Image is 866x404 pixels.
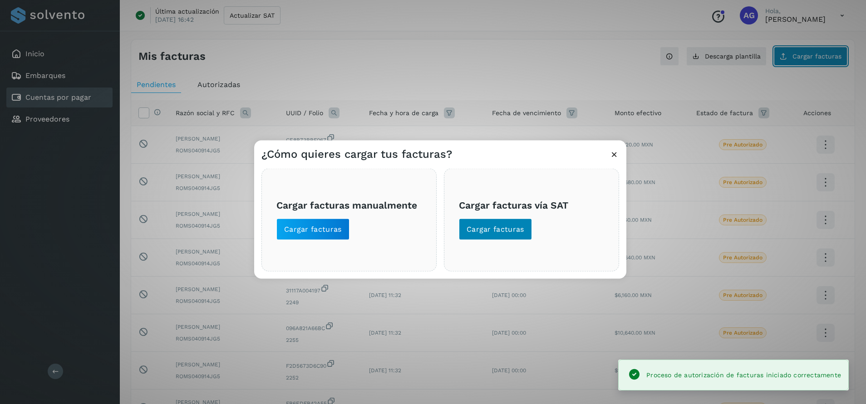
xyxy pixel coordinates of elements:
button: Cargar facturas [276,218,349,240]
span: Cargar facturas [467,224,524,234]
h3: Cargar facturas manualmente [276,200,422,211]
h3: ¿Cómo quieres cargar tus facturas? [261,147,452,161]
h3: Cargar facturas vía SAT [459,200,604,211]
button: Cargar facturas [459,218,532,240]
span: Cargar facturas [284,224,342,234]
span: Proceso de autorización de facturas iniciado correctamente [646,371,841,379]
